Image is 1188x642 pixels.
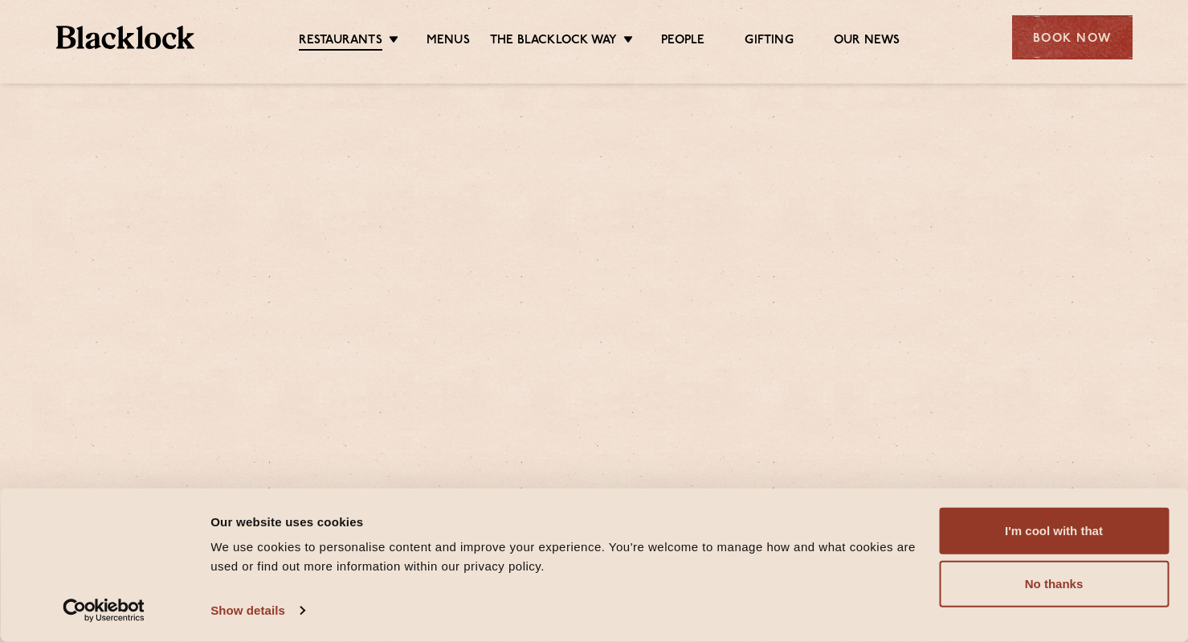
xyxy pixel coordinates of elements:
button: No thanks [939,561,1169,607]
div: Book Now [1012,15,1133,59]
a: The Blacklock Way [490,33,617,49]
a: Show details [210,599,304,623]
a: People [661,33,704,49]
a: Restaurants [299,33,382,51]
a: Usercentrics Cookiebot - opens in a new window [34,599,174,623]
div: Our website uses cookies [210,512,921,531]
div: We use cookies to personalise content and improve your experience. You're welcome to manage how a... [210,538,921,576]
button: I'm cool with that [939,508,1169,554]
a: Gifting [745,33,793,49]
a: Our News [834,33,900,49]
a: Menus [427,33,470,49]
img: BL_Textured_Logo-footer-cropped.svg [56,26,195,49]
